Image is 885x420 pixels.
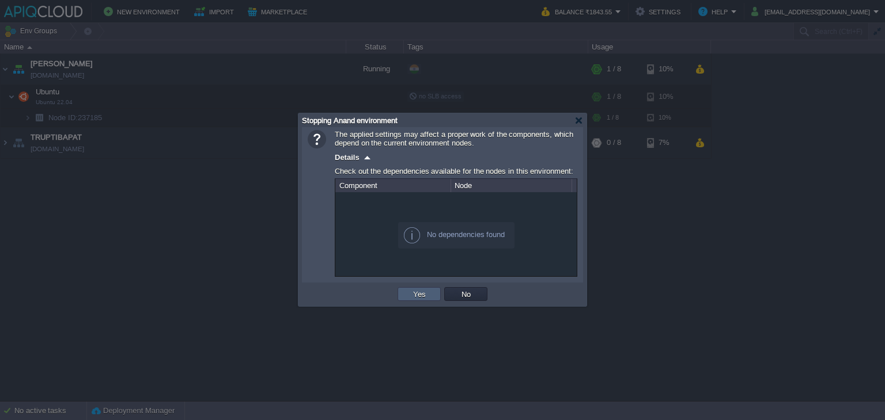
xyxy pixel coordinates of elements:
div: Node [452,179,572,192]
div: Component [336,179,451,192]
div: No dependencies found [398,222,515,249]
span: Stopping Anand environment [302,116,398,125]
button: Yes [410,289,429,299]
span: The applied settings may affect a proper work of the components, which depend on the current envi... [335,130,573,147]
span: Details [335,153,360,162]
button: No [458,289,474,299]
div: Check out the dependencies available for the nodes in this environment: [335,164,577,178]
